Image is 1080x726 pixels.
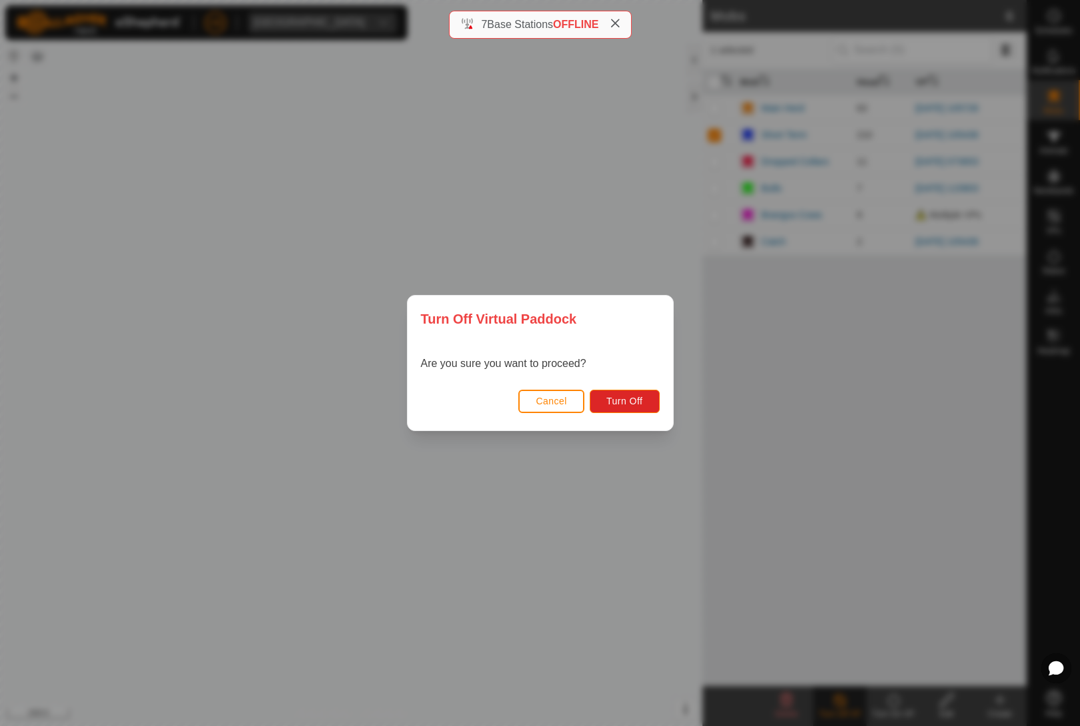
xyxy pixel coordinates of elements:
p: Are you sure you want to proceed? [421,356,586,372]
span: 7 [481,19,487,30]
button: Turn Off [590,390,660,413]
span: OFFLINE [553,19,598,30]
button: Cancel [518,390,584,413]
span: Base Stations [487,19,553,30]
span: Turn Off [606,396,643,406]
span: Turn Off Virtual Paddock [421,309,577,329]
span: Cancel [536,396,567,406]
